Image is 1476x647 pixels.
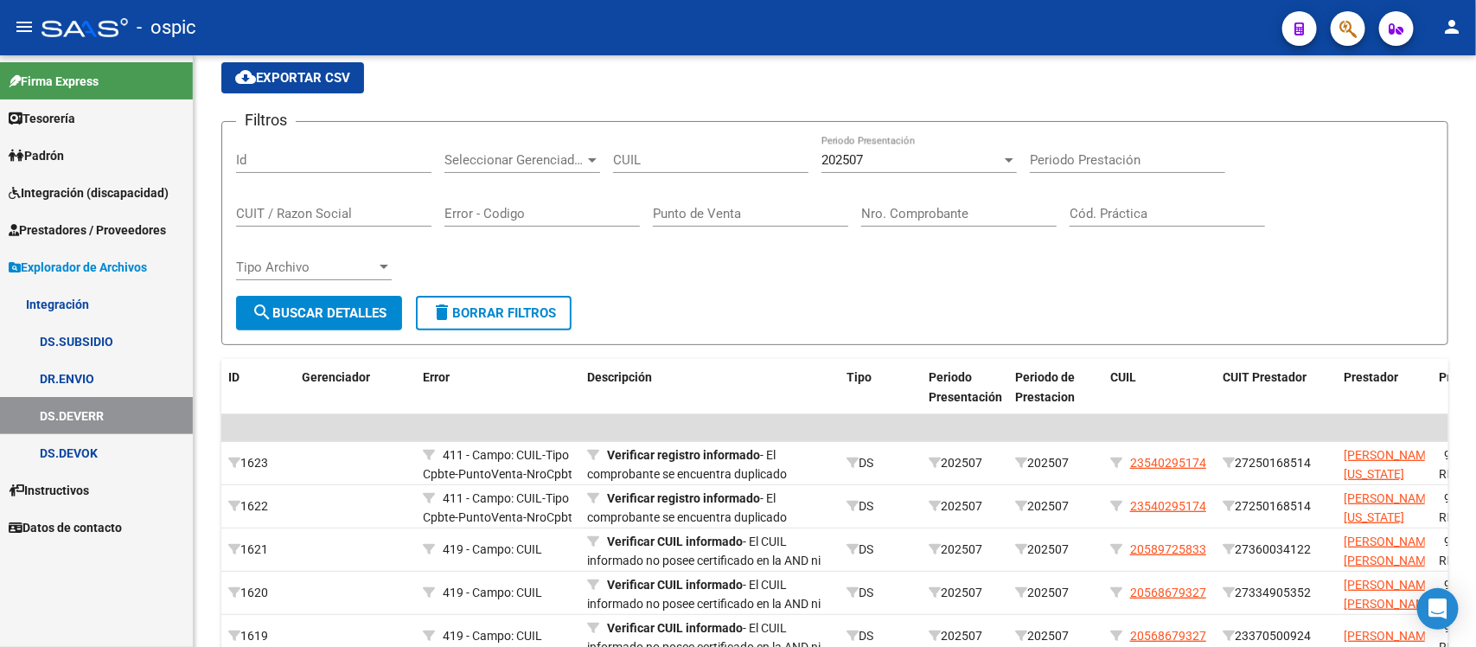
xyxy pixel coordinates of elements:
[847,453,915,473] div: DS
[1344,629,1436,643] span: [PERSON_NAME]
[423,370,450,384] span: Error
[236,108,296,132] h3: Filtros
[1344,535,1436,568] span: [PERSON_NAME] [PERSON_NAME]
[252,302,272,323] mat-icon: search
[1344,370,1398,384] span: Prestador
[228,453,288,473] div: 1623
[431,305,556,321] span: Borrar Filtros
[137,9,196,47] span: - ospic
[423,491,572,525] span: 411 - Campo: CUIL-Tipo Cpbte-PuntoVenta-NroCpbt
[587,491,787,525] span: - El comprobante se encuentra duplicado
[840,359,922,416] datatable-header-cell: Tipo
[236,296,402,330] button: Buscar Detalles
[929,370,1002,404] span: Periodo Presentación
[847,626,915,646] div: DS
[587,535,821,607] span: - El CUIL informado no posee certificado en la AND ni ha sido digitalizado a través del Sistema Ú...
[1441,16,1462,37] mat-icon: person
[1015,540,1096,560] div: 202507
[443,542,542,556] span: 419 - Campo: CUIL
[228,540,288,560] div: 1621
[302,370,370,384] span: Gerenciador
[1015,583,1096,603] div: 202507
[1015,496,1096,516] div: 202507
[1008,359,1103,416] datatable-header-cell: Periodo de Prestacion
[1344,578,1436,612] span: [PERSON_NAME] [PERSON_NAME]
[235,67,256,87] mat-icon: cloud_download
[416,296,572,330] button: Borrar Filtros
[1130,499,1206,513] span: 23540295174
[9,221,166,240] span: Prestadores / Proveedores
[236,259,376,275] span: Tipo Archivo
[607,448,760,462] strong: Verificar registro informado
[9,146,64,165] span: Padrón
[929,540,1001,560] div: 202507
[607,578,743,592] strong: Verificar CUIL informado
[929,453,1001,473] div: 202507
[1223,453,1330,473] div: 27250168514
[929,626,1001,646] div: 202507
[1344,448,1436,482] span: [PERSON_NAME][US_STATE]
[587,448,787,482] span: - El comprobante se encuentra duplicado
[423,448,572,482] span: 411 - Campo: CUIL-Tipo Cpbte-PuntoVenta-NroCpbt
[9,183,169,202] span: Integración (discapacidad)
[228,626,288,646] div: 1619
[1130,586,1206,599] span: 20568679327
[929,496,1001,516] div: 202507
[221,62,364,93] button: Exportar CSV
[1110,370,1136,384] span: CUIL
[847,496,915,516] div: DS
[1223,370,1307,384] span: CUIT Prestador
[1417,588,1459,630] div: Open Intercom Messenger
[587,370,652,384] span: Descripción
[228,370,240,384] span: ID
[1015,370,1075,404] span: Periodo de Prestacion
[1015,453,1096,473] div: 202507
[922,359,1008,416] datatable-header-cell: Periodo Presentación
[235,70,350,86] span: Exportar CSV
[444,152,585,168] span: Seleccionar Gerenciador
[1216,359,1337,416] datatable-header-cell: CUIT Prestador
[295,359,416,416] datatable-header-cell: Gerenciador
[929,583,1001,603] div: 202507
[1223,626,1330,646] div: 23370500924
[1130,456,1206,470] span: 23540295174
[1223,496,1330,516] div: 27250168514
[1223,540,1330,560] div: 27360034122
[9,109,75,128] span: Tesorería
[1130,542,1206,556] span: 20589725833
[847,370,872,384] span: Tipo
[9,72,99,91] span: Firma Express
[443,629,542,643] span: 419 - Campo: CUIL
[416,359,580,416] datatable-header-cell: Error
[228,496,288,516] div: 1622
[14,16,35,37] mat-icon: menu
[9,518,122,537] span: Datos de contacto
[847,583,915,603] div: DS
[443,586,542,599] span: 419 - Campo: CUIL
[9,481,89,500] span: Instructivos
[821,152,863,168] span: 202507
[1015,626,1096,646] div: 202507
[1130,629,1206,643] span: 20568679327
[1223,583,1330,603] div: 27334905352
[1337,359,1432,416] datatable-header-cell: Prestador
[607,491,760,505] strong: Verificar registro informado
[847,540,915,560] div: DS
[431,302,452,323] mat-icon: delete
[228,583,288,603] div: 1620
[221,359,295,416] datatable-header-cell: ID
[1344,491,1436,525] span: [PERSON_NAME][US_STATE]
[607,621,743,635] strong: Verificar CUIL informado
[9,258,147,277] span: Explorador de Archivos
[1103,359,1216,416] datatable-header-cell: CUIL
[252,305,387,321] span: Buscar Detalles
[580,359,840,416] datatable-header-cell: Descripción
[607,535,743,548] strong: Verificar CUIL informado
